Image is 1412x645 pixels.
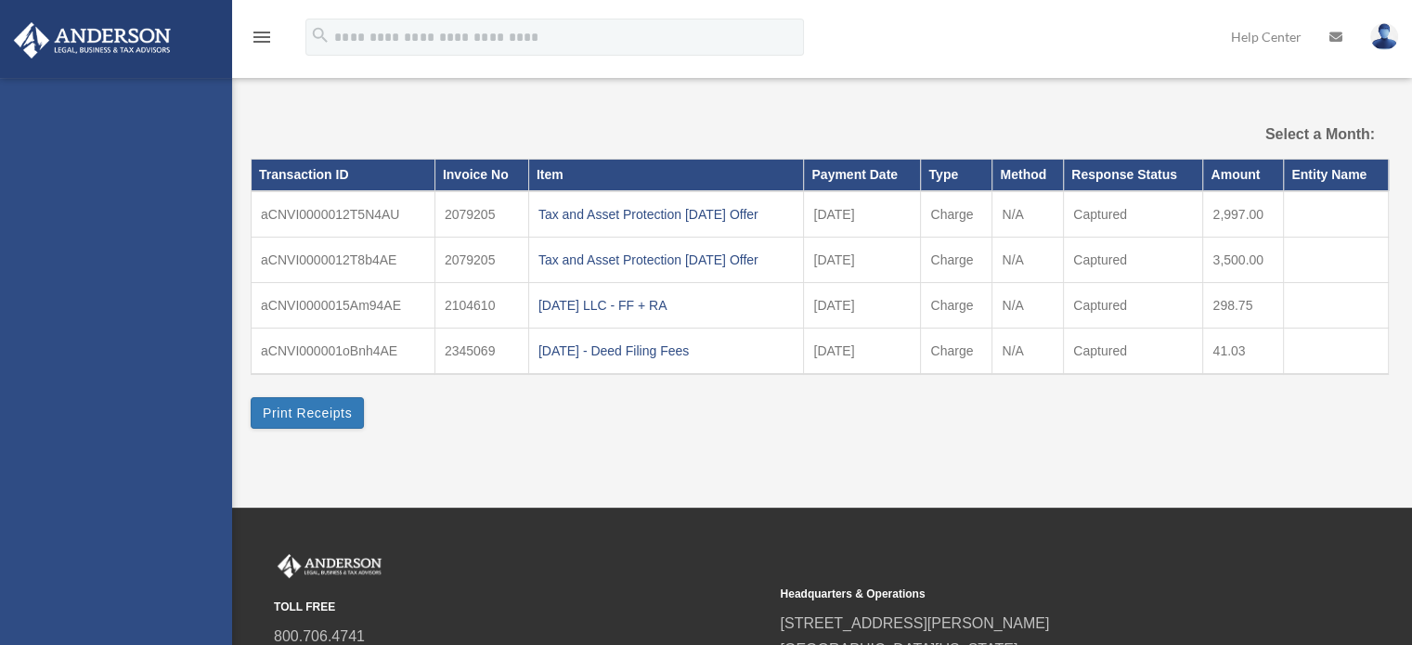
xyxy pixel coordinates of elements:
td: 298.75 [1203,283,1284,329]
td: 2104610 [434,283,528,329]
td: Captured [1064,283,1203,329]
td: 41.03 [1203,329,1284,375]
th: Amount [1203,160,1284,191]
td: aCNVI0000012T5N4AU [252,191,435,238]
th: Invoice No [434,160,528,191]
small: Headquarters & Operations [780,585,1273,604]
td: Captured [1064,329,1203,375]
img: Anderson Advisors Platinum Portal [8,22,176,58]
i: search [310,25,330,45]
th: Method [992,160,1064,191]
div: [DATE] LLC - FF + RA [538,292,795,318]
td: N/A [992,238,1064,283]
a: 800.706.4741 [274,628,365,644]
small: TOLL FREE [274,598,767,617]
th: Response Status [1064,160,1203,191]
th: Type [921,160,992,191]
td: Charge [921,191,992,238]
td: Charge [921,238,992,283]
td: N/A [992,329,1064,375]
th: Item [528,160,804,191]
img: User Pic [1370,23,1398,50]
th: Payment Date [804,160,921,191]
a: [STREET_ADDRESS][PERSON_NAME] [780,615,1049,631]
td: N/A [992,191,1064,238]
td: [DATE] [804,191,921,238]
div: Tax and Asset Protection [DATE] Offer [538,247,795,273]
td: 2079205 [434,238,528,283]
td: Charge [921,283,992,329]
td: aCNVI000001oBnh4AE [252,329,435,375]
th: Transaction ID [252,160,435,191]
div: Tax and Asset Protection [DATE] Offer [538,201,795,227]
img: Anderson Advisors Platinum Portal [274,554,385,578]
td: aCNVI0000015Am94AE [252,283,435,329]
td: 2345069 [434,329,528,375]
td: 2,997.00 [1203,191,1284,238]
td: [DATE] [804,329,921,375]
td: Charge [921,329,992,375]
td: 3,500.00 [1203,238,1284,283]
i: menu [251,26,273,48]
td: Captured [1064,191,1203,238]
td: 2079205 [434,191,528,238]
td: N/A [992,283,1064,329]
label: Select a Month: [1213,122,1375,148]
div: [DATE] - Deed Filing Fees [538,338,795,364]
td: Captured [1064,238,1203,283]
a: menu [251,32,273,48]
button: Print Receipts [251,397,364,429]
td: aCNVI0000012T8b4AE [252,238,435,283]
th: Entity Name [1284,160,1389,191]
td: [DATE] [804,238,921,283]
td: [DATE] [804,283,921,329]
